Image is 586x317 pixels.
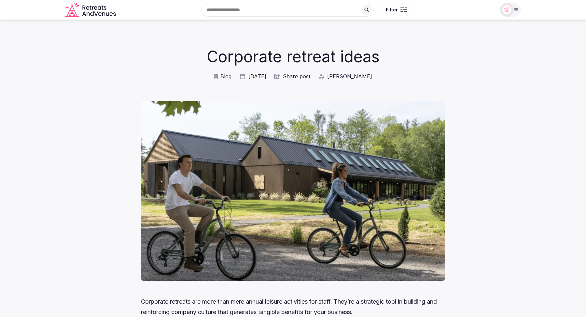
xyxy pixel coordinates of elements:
[141,101,445,281] img: Corporate retreat ideas
[502,5,511,14] img: Matt Grant Oakes
[386,7,398,13] span: Filter
[327,73,372,80] span: [PERSON_NAME]
[65,3,117,17] a: Visit the homepage
[160,46,426,68] h1: Corporate retreat ideas
[214,73,231,80] a: Blog
[318,73,372,80] a: [PERSON_NAME]
[283,73,310,80] span: Share post
[220,73,231,80] span: Blog
[382,4,411,16] button: Filter
[65,3,117,17] svg: Retreats and Venues company logo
